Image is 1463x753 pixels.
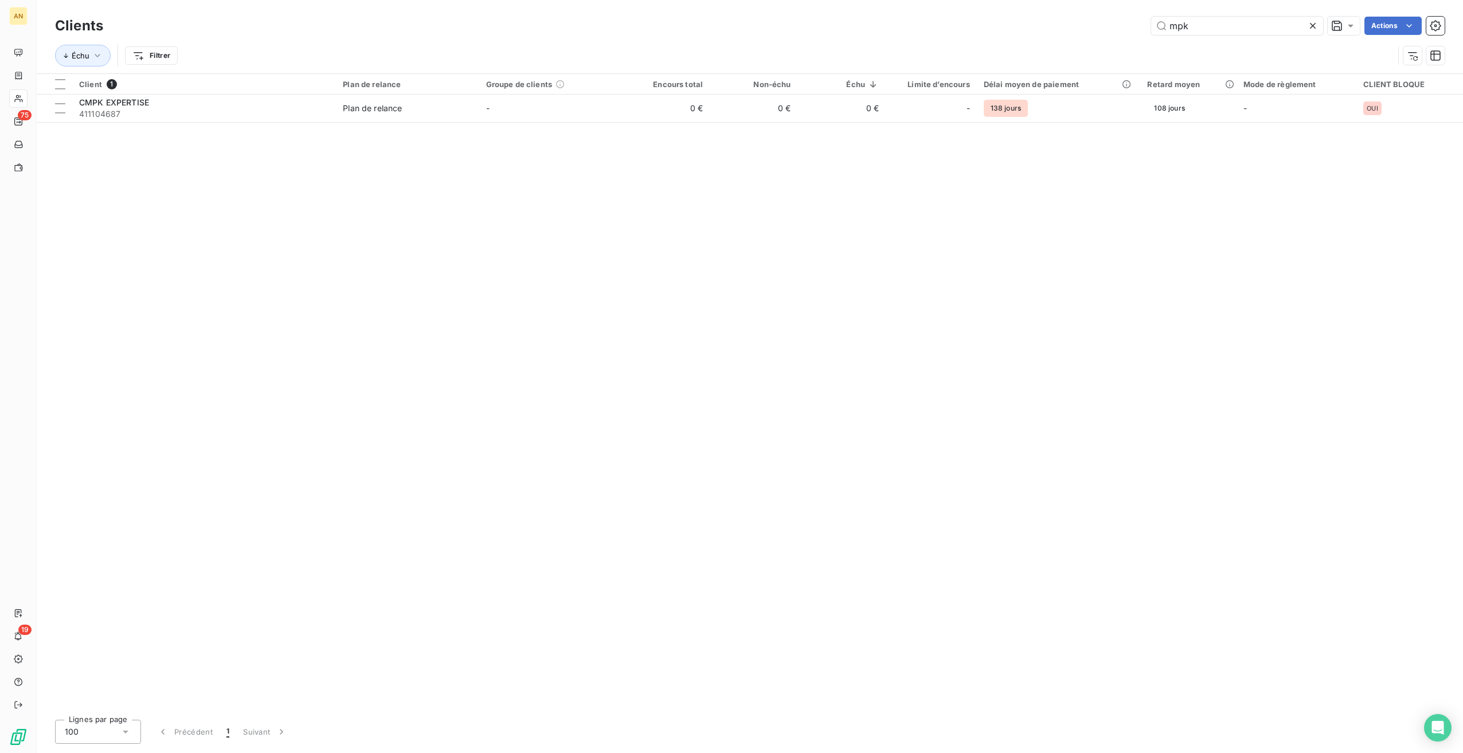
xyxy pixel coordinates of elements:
[984,100,1028,117] span: 138 jours
[1367,105,1378,112] span: OUI
[107,79,117,89] span: 1
[226,726,229,738] span: 1
[220,720,236,744] button: 1
[486,80,553,89] span: Groupe de clients
[79,108,329,120] span: 411104687
[710,95,797,122] td: 0 €
[1147,80,1230,89] div: Retard moyen
[486,103,490,113] span: -
[1424,714,1452,742] div: Open Intercom Messenger
[805,80,879,89] div: Échu
[1363,80,1456,89] div: CLIENT BLOQUE
[125,46,178,65] button: Filtrer
[55,15,103,36] h3: Clients
[343,103,402,114] div: Plan de relance
[1243,80,1349,89] div: Mode de règlement
[717,80,791,89] div: Non-échu
[622,95,710,122] td: 0 €
[1151,17,1323,35] input: Rechercher
[984,80,1134,89] div: Délai moyen de paiement
[798,95,886,122] td: 0 €
[1364,17,1422,35] button: Actions
[55,45,111,66] button: Échu
[1147,100,1191,117] span: 108 jours
[72,51,89,60] span: Échu
[9,7,28,25] div: AN
[629,80,703,89] div: Encours total
[18,625,32,635] span: 19
[343,80,472,89] div: Plan de relance
[79,80,102,89] span: Client
[18,110,32,120] span: 75
[236,720,294,744] button: Suivant
[65,726,79,738] span: 100
[150,720,220,744] button: Précédent
[893,80,970,89] div: Limite d’encours
[967,103,970,114] span: -
[9,728,28,746] img: Logo LeanPay
[79,97,149,107] span: CMPK EXPERTISE
[1243,103,1247,113] span: -
[9,112,27,131] a: 75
